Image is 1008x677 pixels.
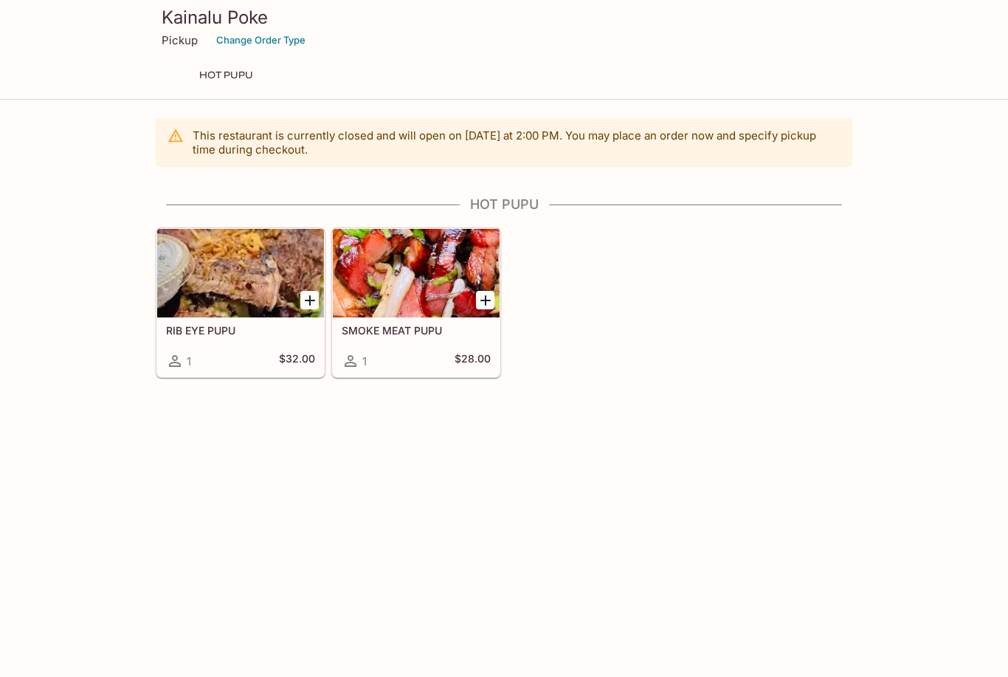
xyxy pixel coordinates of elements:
[333,229,500,317] div: SMOKE MEAT PUPU
[193,128,840,157] p: This restaurant is currently closed and will open on [DATE] at 2:00 PM . You may place an order n...
[187,354,191,368] span: 1
[191,65,261,86] button: HOT PUPU
[342,324,491,337] h5: SMOKE MEAT PUPU
[156,196,852,213] h4: HOT PUPU
[162,6,846,29] h3: Kainalu Poke
[300,291,319,309] button: Add RIB EYE PUPU
[166,324,315,337] h5: RIB EYE PUPU
[332,228,500,377] a: SMOKE MEAT PUPU1$28.00
[156,228,325,377] a: RIB EYE PUPU1$32.00
[162,33,198,47] p: Pickup
[455,352,491,370] h5: $28.00
[210,29,312,52] button: Change Order Type
[362,354,367,368] span: 1
[279,352,315,370] h5: $32.00
[476,291,494,309] button: Add SMOKE MEAT PUPU
[157,229,324,317] div: RIB EYE PUPU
